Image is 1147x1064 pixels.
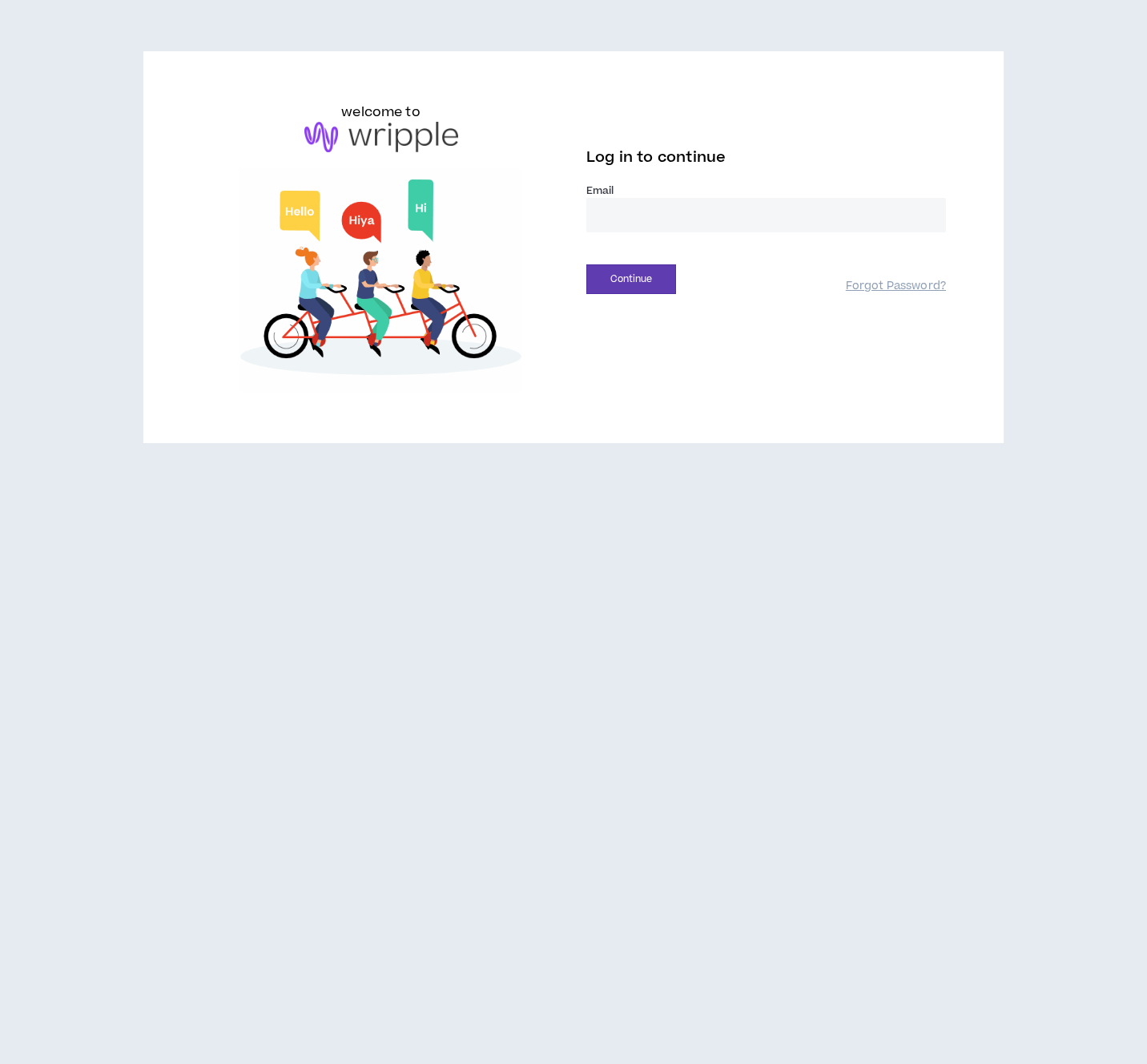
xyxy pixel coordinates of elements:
[304,122,458,152] img: logo-brand.png
[201,168,561,392] img: Welcome to Wripple
[586,147,726,167] span: Log in to continue
[586,183,946,198] label: Email
[341,103,421,122] h6: welcome to
[586,264,676,294] button: Continue
[846,279,946,294] a: Forgot Password?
